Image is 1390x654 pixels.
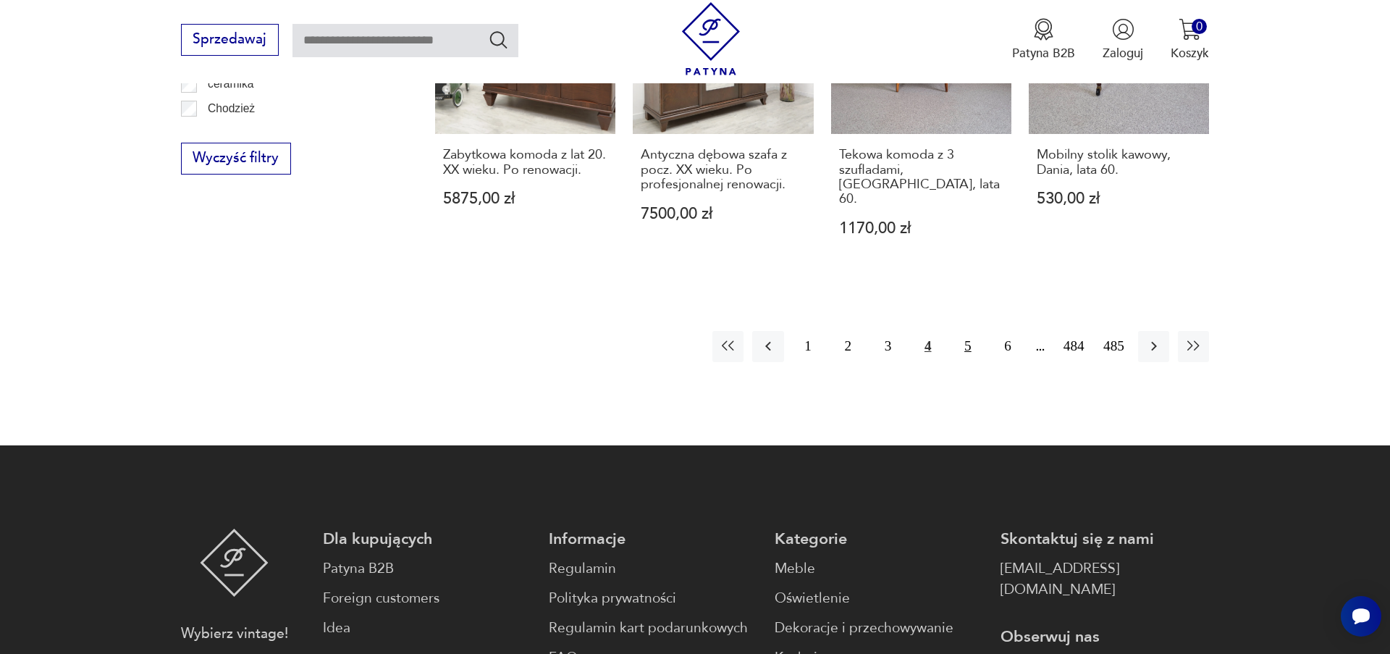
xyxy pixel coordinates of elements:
h3: Tekowa komoda z 3 szufladami, [GEOGRAPHIC_DATA], lata 60. [839,148,1004,207]
p: Informacje [549,529,757,550]
p: Kategorie [775,529,983,550]
p: Obserwuj nas [1001,626,1209,647]
button: 0Koszyk [1171,18,1209,62]
button: 3 [872,331,903,362]
img: Ikonka użytkownika [1112,18,1134,41]
p: 5875,00 zł [443,191,608,206]
p: Patyna B2B [1012,45,1075,62]
button: 2 [833,331,864,362]
p: 1170,00 zł [839,221,1004,236]
img: Patyna - sklep z meblami i dekoracjami vintage [675,2,748,75]
a: Ikona medaluPatyna B2B [1012,18,1075,62]
p: 530,00 zł [1037,191,1202,206]
a: Regulamin [549,558,757,579]
button: 1 [793,331,824,362]
a: Polityka prywatności [549,588,757,609]
button: Wyczyść filtry [181,143,291,175]
a: Foreign customers [323,588,531,609]
p: 7500,00 zł [641,206,806,222]
button: 6 [992,331,1023,362]
button: 484 [1058,331,1090,362]
a: Regulamin kart podarunkowych [549,618,757,639]
div: 0 [1192,19,1207,34]
a: Sprzedawaj [181,35,279,46]
a: Meble [775,558,983,579]
button: Szukaj [488,29,509,50]
p: Chodzież [208,99,255,118]
p: Skontaktuj się z nami [1001,529,1209,550]
button: 5 [952,331,983,362]
iframe: Smartsupp widget button [1341,596,1381,637]
p: Zaloguj [1103,45,1143,62]
a: Oświetlenie [775,588,983,609]
h3: Mobilny stolik kawowy, Dania, lata 60. [1037,148,1202,177]
img: Ikona medalu [1032,18,1055,41]
a: Idea [323,618,531,639]
p: Ćmielów [208,123,251,142]
p: ceramika [208,75,253,93]
button: Zaloguj [1103,18,1143,62]
a: Dekoracje i przechowywanie [775,618,983,639]
h3: Antyczna dębowa szafa z pocz. XX wieku. Po profesjonalnej renowacji. [641,148,806,192]
button: 4 [912,331,943,362]
img: Patyna - sklep z meblami i dekoracjami vintage [200,529,269,597]
p: Dla kupujących [323,529,531,550]
button: Patyna B2B [1012,18,1075,62]
img: Ikona koszyka [1179,18,1201,41]
a: Patyna B2B [323,558,531,579]
a: [EMAIL_ADDRESS][DOMAIN_NAME] [1001,558,1209,600]
h3: Zabytkowa komoda z lat 20. XX wieku. Po renowacji. [443,148,608,177]
p: Koszyk [1171,45,1209,62]
button: 485 [1098,331,1129,362]
button: Sprzedawaj [181,24,279,56]
p: Wybierz vintage! [181,624,288,645]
